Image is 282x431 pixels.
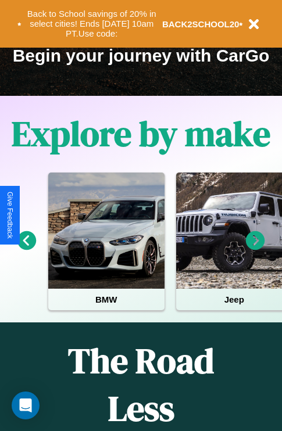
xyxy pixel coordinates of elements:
h1: Explore by make [12,110,270,157]
div: Give Feedback [6,192,14,239]
div: Open Intercom Messenger [12,392,40,419]
b: BACK2SCHOOL20 [162,19,240,29]
h4: BMW [48,289,165,310]
button: Back to School savings of 20% in select cities! Ends [DATE] 10am PT.Use code: [22,6,162,42]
